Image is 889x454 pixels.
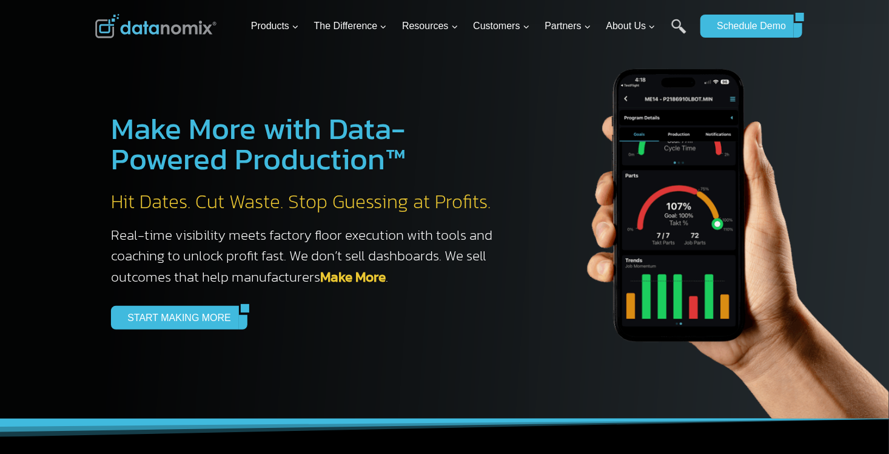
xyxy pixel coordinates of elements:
[6,239,201,448] iframe: Popup CTA
[402,18,458,34] span: Resources
[700,15,794,38] a: Schedule Demo
[251,18,299,34] span: Products
[671,19,686,46] a: Search
[111,306,239,329] a: START MAKING MORE
[273,1,312,12] span: Last Name
[545,18,591,34] span: Partners
[314,18,387,34] span: The Difference
[136,271,154,279] a: Terms
[111,189,505,215] h2: Hit Dates. Cut Waste. Stop Guessing at Profits.
[111,225,505,288] h3: Real-time visibility meets factory floor execution with tools and coaching to unlock profit fast....
[95,14,216,38] img: Datanomix
[273,50,327,61] span: Phone number
[606,18,656,34] span: About Us
[165,271,204,279] a: Privacy Policy
[111,113,505,174] h1: Make More with Data-Powered Production™
[473,18,529,34] span: Customers
[273,150,320,161] span: State/Region
[320,266,386,287] a: Make More
[246,7,695,46] nav: Primary Navigation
